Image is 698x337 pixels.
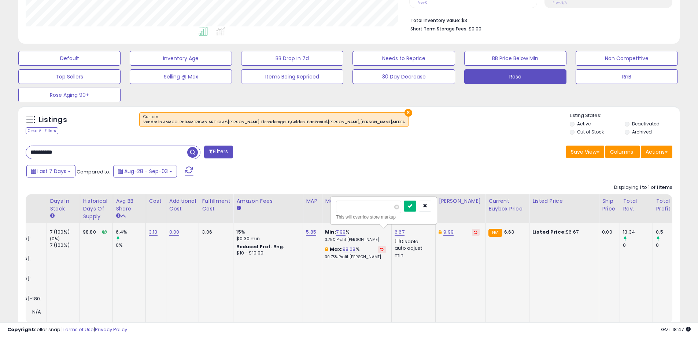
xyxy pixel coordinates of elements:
[532,228,566,235] b: Listed Price:
[202,197,230,213] div: Fulfillment Cost
[37,168,66,175] span: Last 7 Days
[77,168,110,175] span: Compared to:
[623,197,650,213] div: Total Rev.
[656,242,686,249] div: 0
[18,51,121,66] button: Default
[116,197,143,213] div: Avg BB Share
[124,168,168,175] span: Aug-28 - Sep-03
[632,129,652,135] label: Archived
[50,236,60,242] small: (0%)
[464,69,566,84] button: Rose
[149,197,163,205] div: Cost
[352,69,455,84] button: 30 Day Decrease
[336,213,431,221] div: This will override store markup
[322,194,392,223] th: The percentage added to the cost of goods (COGS) that forms the calculator for Min & Max prices.
[143,120,405,125] div: Vendor in AMACO-RnB,AMERICAN ART CLAY,[PERSON_NAME] Ticonderoga-P,Golden-PanPastel,[PERSON_NAME],...
[306,197,319,205] div: MAP
[169,228,180,236] a: 0.00
[610,148,633,155] span: Columns
[241,69,343,84] button: Items Being Repriced
[7,326,127,333] div: seller snap | |
[236,229,297,235] div: 15%
[26,165,75,177] button: Last 7 Days
[143,114,405,125] span: Custom:
[343,246,356,253] a: 98.08
[641,146,672,158] button: Actions
[130,51,232,66] button: Inventory Age
[577,129,604,135] label: Out of Stock
[632,121,660,127] label: Deactivated
[661,326,691,333] span: 2025-09-11 18:47 GMT
[488,197,526,213] div: Current Buybox Price
[325,228,336,235] b: Min:
[395,237,430,259] div: Disable auto adjust min
[576,51,678,66] button: Non Competitive
[410,26,468,32] b: Short Term Storage Fees:
[395,228,405,236] a: 6.67
[32,309,41,315] span: N/A
[330,246,343,253] b: Max:
[464,51,566,66] button: BB Price Below Min
[18,88,121,102] button: Rose Aging 90+
[236,197,300,205] div: Amazon Fees
[241,51,343,66] button: BB Drop in 7d
[50,197,77,213] div: Days In Stock
[570,112,680,119] p: Listing States:
[443,228,454,236] a: 9.99
[63,326,94,333] a: Terms of Use
[83,229,107,235] div: 98.80
[417,0,428,5] small: Prev: 0
[469,25,481,32] span: $0.00
[410,15,667,24] li: $3
[236,235,297,242] div: $0.30 min
[656,229,686,235] div: 0.5
[325,254,386,260] p: 30.73% Profit [PERSON_NAME]
[50,229,80,235] div: 7 (100%)
[149,228,158,236] a: 3.13
[204,146,233,158] button: Filters
[605,146,640,158] button: Columns
[306,228,316,236] a: 5.85
[325,197,388,205] div: Markup on Cost
[325,237,386,242] p: 3.75% Profit [PERSON_NAME]
[169,197,196,213] div: Additional Cost
[50,242,80,249] div: 7 (100%)
[553,0,567,5] small: Prev: N/A
[236,243,284,250] b: Reduced Prof. Rng.
[405,109,412,117] button: ×
[236,205,241,212] small: Amazon Fees.
[623,242,653,249] div: 0
[532,197,596,205] div: Listed Price
[116,242,145,249] div: 0%
[116,213,120,219] small: Avg BB Share.
[566,146,604,158] button: Save View
[656,197,683,213] div: Total Profit
[410,17,460,23] b: Total Inventory Value:
[602,197,617,213] div: Ship Price
[602,229,614,235] div: 0.00
[236,250,297,256] div: $10 - $10.90
[83,197,110,220] div: Historical Days Of Supply
[39,115,67,125] h5: Listings
[577,121,591,127] label: Active
[352,51,455,66] button: Needs to Reprice
[532,229,593,235] div: $6.67
[113,165,177,177] button: Aug-28 - Sep-03
[325,246,386,260] div: %
[488,229,502,237] small: FBA
[439,197,482,205] div: [PERSON_NAME]
[336,228,346,236] a: 7.99
[614,184,672,191] div: Displaying 1 to 1 of 1 items
[576,69,678,84] button: RnB
[50,213,54,219] small: Days In Stock.
[202,229,228,235] div: 3.06
[26,127,58,134] div: Clear All Filters
[7,326,34,333] strong: Copyright
[130,69,232,84] button: Selling @ Max
[325,229,386,242] div: %
[623,229,653,235] div: 13.34
[18,69,121,84] button: Top Sellers
[116,229,145,235] div: 6.4%
[504,228,514,235] span: 6.63
[95,326,127,333] a: Privacy Policy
